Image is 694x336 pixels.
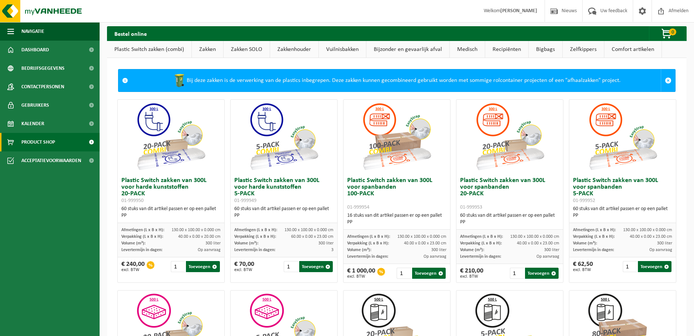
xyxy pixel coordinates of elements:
span: Verpakking (L x B x H): [573,234,615,239]
button: Toevoegen [299,261,333,272]
a: Bigbags [529,41,562,58]
div: € 210,00 [460,268,483,279]
div: PP [347,219,446,226]
div: € 62,50 [573,261,593,272]
span: Afmetingen (L x B x H): [460,234,503,239]
span: Verpakking (L x B x H): [234,234,276,239]
span: 300 liter [431,248,446,252]
span: 40.00 x 0.00 x 23.00 cm [630,234,672,239]
span: Op aanvraag [198,248,221,252]
span: excl. BTW [347,274,375,279]
div: PP [121,212,221,219]
img: 01-999949 [247,100,321,174]
span: Levertermijn in dagen: [121,248,162,252]
input: 1 [623,261,637,272]
span: excl. BTW [121,268,145,272]
span: 40.00 x 0.00 x 23.00 cm [517,241,559,246]
span: excl. BTW [460,274,483,279]
input: 1 [171,261,185,272]
span: 01-999953 [460,205,482,210]
span: 130.00 x 100.00 x 0.000 cm [623,228,672,232]
span: 300 liter [544,248,559,252]
span: Levertermijn in dagen: [234,248,275,252]
a: Medisch [450,41,485,58]
h3: Plastic Switch zakken van 300L voor harde kunststoffen 5-PACK [234,177,334,204]
img: 01-999952 [586,100,660,174]
span: Verpakking (L x B x H): [460,241,502,246]
span: Bedrijfsgegevens [21,59,65,78]
div: PP [460,219,559,226]
span: excl. BTW [573,268,593,272]
img: 01-999950 [134,100,208,174]
h3: Plastic Switch zakken van 300L voor spanbanden 100-PACK [347,177,446,210]
span: 0 [669,28,676,35]
div: 60 stuks van dit artikel passen er op een pallet [121,206,221,219]
a: Sluit melding [661,69,675,92]
span: Afmetingen (L x B x H): [121,228,164,232]
div: € 70,00 [234,261,254,272]
div: PP [234,212,334,219]
input: 1 [510,268,524,279]
span: Volume (m³): [573,241,597,246]
span: Volume (m³): [234,241,258,246]
span: Acceptatievoorwaarden [21,151,81,170]
span: Afmetingen (L x B x H): [347,234,390,239]
span: 3 [331,248,334,252]
a: Bijzonder en gevaarlijk afval [366,41,449,58]
a: Recipiënten [485,41,528,58]
h3: Plastic Switch zakken van 300L voor spanbanden 5-PACK [573,177,672,204]
span: 01-999949 [234,198,256,203]
h3: Plastic Switch zakken van 300L voor harde kunststoffen 20-PACK [121,177,221,204]
span: 40.00 x 0.00 x 20.00 cm [178,234,221,239]
span: 130.00 x 100.00 x 0.000 cm [510,234,559,239]
a: Zakken [192,41,223,58]
input: 1 [397,268,411,279]
button: Toevoegen [186,261,220,272]
div: 60 stuks van dit artikel passen er op een pallet [573,206,672,219]
span: 01-999954 [347,205,369,210]
span: 130.00 x 100.00 x 0.000 cm [284,228,334,232]
span: Levertermijn in dagen: [460,254,501,259]
span: Dashboard [21,41,49,59]
div: € 240,00 [121,261,145,272]
a: Zakkenhouder [270,41,318,58]
div: 60 stuks van dit artikel passen er op een pallet [460,212,559,226]
div: 16 stuks van dit artikel passen er op een pallet [347,212,446,226]
span: 01-999950 [121,198,144,203]
div: 60 stuks van dit artikel passen er op een pallet [234,206,334,219]
span: 60.00 x 0.00 x 23.00 cm [291,234,334,239]
img: 01-999953 [473,100,547,174]
span: excl. BTW [234,268,254,272]
div: € 1 000,00 [347,268,375,279]
input: 1 [284,261,298,272]
span: Kalender [21,114,44,133]
div: PP [573,212,672,219]
span: Volume (m³): [347,248,371,252]
span: Navigatie [21,22,44,41]
span: Gebruikers [21,96,49,114]
a: Zelfkippers [563,41,604,58]
h3: Plastic Switch zakken van 300L voor spanbanden 20-PACK [460,177,559,210]
img: WB-0240-HPE-GN-50.png [172,73,187,88]
span: Op aanvraag [649,248,672,252]
div: Bij deze zakken is de verwerking van de plastics inbegrepen. Deze zakken kunnen gecombineerd gebr... [132,69,661,92]
span: Op aanvraag [424,254,446,259]
span: Afmetingen (L x B x H): [234,228,277,232]
a: Comfort artikelen [604,41,662,58]
button: Toevoegen [525,268,559,279]
span: Verpakking (L x B x H): [347,241,389,246]
span: 300 liter [206,241,221,246]
span: 130.00 x 100.00 x 0.000 cm [172,228,221,232]
span: Afmetingen (L x B x H): [573,228,616,232]
span: 130.00 x 100.00 x 0.000 cm [397,234,446,239]
span: Levertermijn in dagen: [347,254,388,259]
span: 01-999952 [573,198,595,203]
button: Toevoegen [638,261,671,272]
a: Plastic Switch zakken (combi) [107,41,191,58]
img: 01-999954 [360,100,434,174]
strong: [PERSON_NAME] [500,8,537,14]
a: Vuilnisbakken [319,41,366,58]
span: Contactpersonen [21,78,64,96]
button: 0 [649,26,686,41]
span: Product Shop [21,133,55,151]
